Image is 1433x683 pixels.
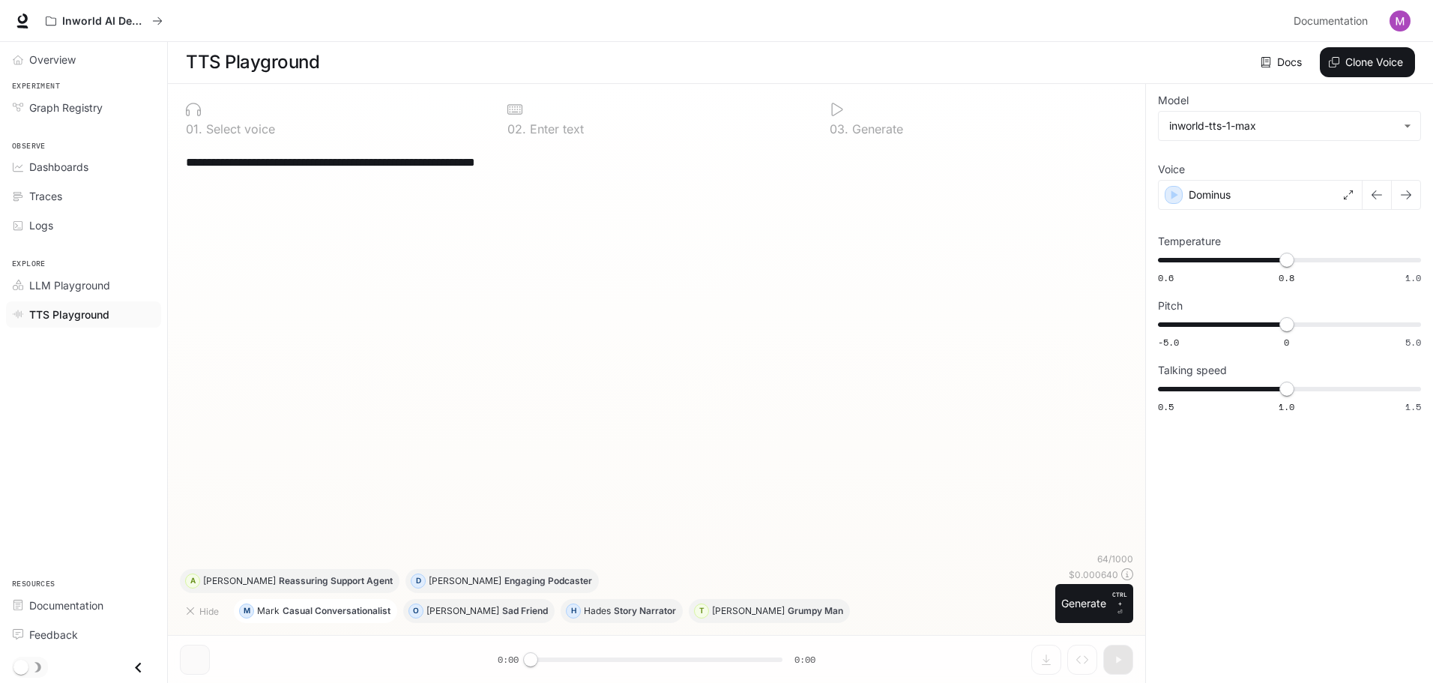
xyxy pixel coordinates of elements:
p: Temperature [1158,236,1221,247]
button: All workspaces [39,6,169,36]
p: 0 2 . [507,123,526,135]
button: Hide [180,599,228,623]
span: 1.0 [1279,400,1294,413]
p: [PERSON_NAME] [203,577,276,586]
div: inworld-tts-1-max [1159,112,1420,140]
p: 64 / 1000 [1097,553,1133,565]
p: Inworld AI Demos [62,15,146,28]
p: Enter text [526,123,584,135]
div: inworld-tts-1-max [1169,118,1396,133]
span: Dark mode toggle [13,658,28,675]
span: -5.0 [1158,336,1179,349]
span: Overview [29,52,76,67]
span: 0.5 [1158,400,1174,413]
p: Select voice [202,123,275,135]
p: Hades [584,607,611,616]
span: Documentation [1294,12,1368,31]
a: Overview [6,46,161,73]
p: ⏎ [1112,590,1127,617]
button: A[PERSON_NAME]Reassuring Support Agent [180,569,399,593]
a: Traces [6,183,161,209]
span: 0.8 [1279,271,1294,284]
span: 1.5 [1405,400,1421,413]
div: T [695,599,708,623]
p: Model [1158,95,1189,106]
p: Grumpy Man [788,607,843,616]
p: 0 1 . [186,123,202,135]
button: HHadesStory Narrator [561,599,683,623]
button: Close drawer [121,652,155,683]
span: Dashboards [29,159,88,175]
p: $ 0.000640 [1069,568,1118,581]
div: H [567,599,580,623]
div: O [409,599,423,623]
span: LLM Playground [29,277,110,293]
span: Traces [29,188,62,204]
p: Engaging Podcaster [504,577,592,586]
button: O[PERSON_NAME]Sad Friend [403,599,555,623]
span: 0 [1284,336,1289,349]
span: Graph Registry [29,100,103,115]
img: User avatar [1390,10,1411,31]
a: Feedback [6,622,161,648]
button: D[PERSON_NAME]Engaging Podcaster [405,569,599,593]
p: Story Narrator [614,607,676,616]
span: 1.0 [1405,271,1421,284]
p: Reassuring Support Agent [279,577,393,586]
div: A [186,569,199,593]
a: Documentation [1288,6,1379,36]
a: Docs [1258,47,1308,77]
button: User avatar [1385,6,1415,36]
div: M [240,599,253,623]
p: Generate [848,123,903,135]
h1: TTS Playground [186,47,319,77]
p: [PERSON_NAME] [426,607,499,616]
span: Feedback [29,627,78,643]
button: T[PERSON_NAME]Grumpy Man [689,599,850,623]
a: Documentation [6,592,161,619]
p: Casual Conversationalist [283,607,390,616]
div: D [411,569,425,593]
p: Voice [1158,164,1185,175]
p: [PERSON_NAME] [712,607,785,616]
p: CTRL + [1112,590,1127,608]
p: Dominus [1189,187,1231,202]
button: Clone Voice [1320,47,1415,77]
a: TTS Playground [6,301,161,328]
span: 5.0 [1405,336,1421,349]
button: GenerateCTRL +⏎ [1055,584,1133,623]
a: Graph Registry [6,94,161,121]
a: LLM Playground [6,272,161,298]
button: MMarkCasual Conversationalist [234,599,397,623]
span: TTS Playground [29,307,109,322]
span: Logs [29,217,53,233]
span: 0.6 [1158,271,1174,284]
p: Sad Friend [502,607,548,616]
span: Documentation [29,598,103,613]
p: [PERSON_NAME] [429,577,501,586]
a: Dashboards [6,154,161,180]
p: Mark [257,607,280,616]
p: 0 3 . [830,123,848,135]
p: Pitch [1158,301,1183,311]
p: Talking speed [1158,365,1227,376]
a: Logs [6,212,161,238]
